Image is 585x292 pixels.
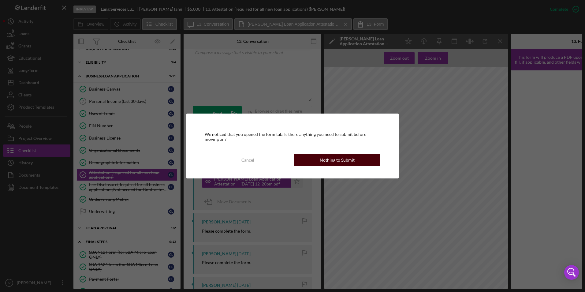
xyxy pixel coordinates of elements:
[205,154,291,166] button: Cancel
[564,265,579,280] div: Open Intercom Messenger
[320,154,355,166] div: Nothing to Submit
[205,132,380,142] div: We noticed that you opened the form tab. Is there anything you need to submit before moving on?
[241,154,254,166] div: Cancel
[294,154,380,166] button: Nothing to Submit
